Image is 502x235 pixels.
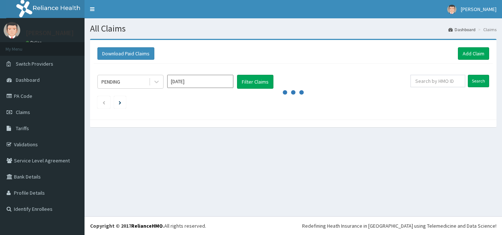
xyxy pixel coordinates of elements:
a: Previous page [102,99,105,106]
a: Dashboard [448,26,476,33]
svg: audio-loading [282,81,304,103]
p: [PERSON_NAME] [26,30,74,36]
img: User Image [447,5,456,14]
li: Claims [476,26,496,33]
strong: Copyright © 2017 . [90,223,164,229]
button: Download Paid Claims [97,47,154,60]
span: Tariffs [16,125,29,132]
span: Dashboard [16,77,40,83]
span: [PERSON_NAME] [461,6,496,12]
button: Filter Claims [237,75,273,89]
input: Search by HMO ID [410,75,465,87]
div: PENDING [101,78,120,85]
a: RelianceHMO [131,223,163,229]
a: Add Claim [458,47,489,60]
a: Next page [119,99,121,106]
input: Select Month and Year [167,75,233,88]
footer: All rights reserved. [85,216,502,235]
div: Redefining Heath Insurance in [GEOGRAPHIC_DATA] using Telemedicine and Data Science! [302,222,496,230]
span: Switch Providers [16,60,53,67]
span: Claims [16,109,30,115]
h1: All Claims [90,24,496,33]
a: Online [26,40,43,45]
input: Search [468,75,489,87]
img: User Image [4,22,20,38]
